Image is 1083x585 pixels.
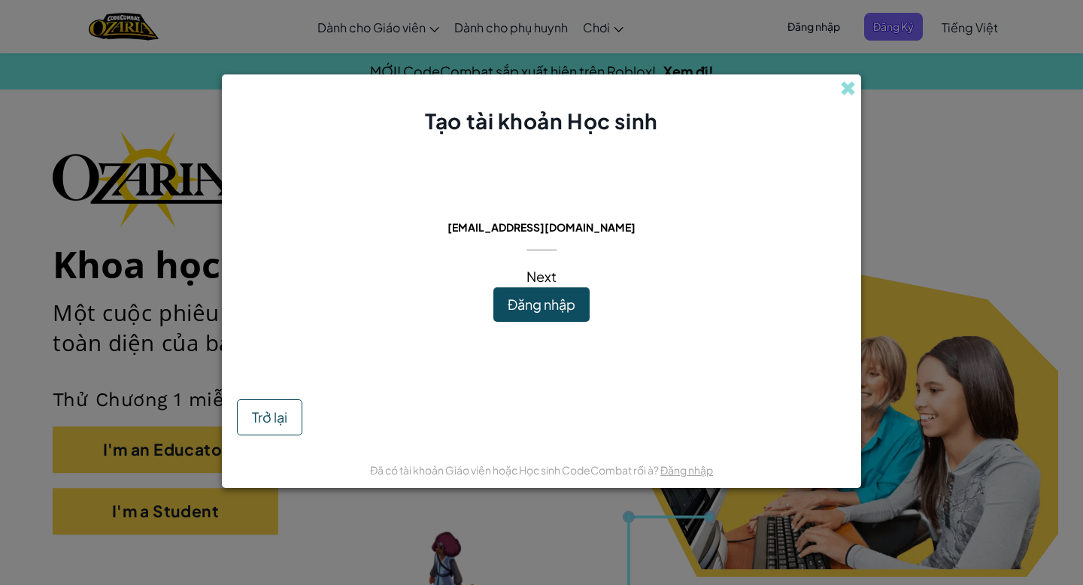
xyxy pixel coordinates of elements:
[447,220,636,234] span: [EMAIL_ADDRESS][DOMAIN_NAME]
[237,399,302,435] button: Trở lại
[425,108,657,134] span: Tạo tài khoản Học sinh
[508,296,575,313] span: Đăng nhập
[660,463,713,477] a: Đăng nhập
[252,408,287,426] span: Trở lại
[370,463,660,477] span: Đã có tài khoản Giáo viên hoặc Học sinh CodeCombat rồi à?
[435,199,648,217] span: Email này đã được sử dụng:
[526,268,557,285] span: Next
[493,287,590,322] button: Đăng nhập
